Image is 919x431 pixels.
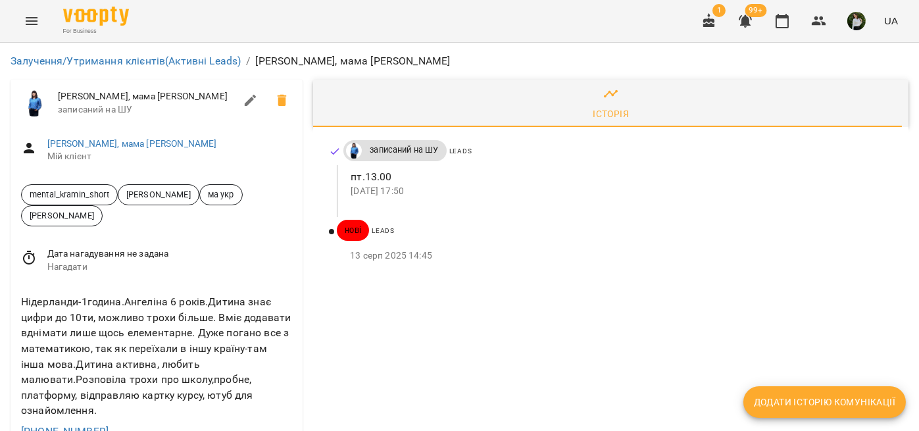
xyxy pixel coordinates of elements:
span: Мій клієнт [47,150,293,163]
span: Leads [372,227,395,234]
span: Нагадати [47,261,293,274]
span: Leads [449,147,472,155]
p: пт.13.00 [351,169,887,185]
span: 1 [712,4,726,17]
div: Нідерланди-1година.Ангеліна 6 років.Дитина знає цифри до 10ти, можливо трохи більше. Вміє додават... [18,292,295,421]
img: Дащенко Аня [346,143,362,159]
span: нові [337,224,369,236]
img: Voopty Logo [63,7,129,26]
p: 13 серп 2025 14:45 [350,249,887,263]
img: Дащенко Аня [21,90,47,116]
span: [PERSON_NAME] [118,188,199,201]
button: UA [879,9,903,33]
span: ма укр [200,188,242,201]
span: Додати історію комунікації [754,394,895,410]
span: Дата нагадування не задана [47,247,293,261]
span: mental_kramin_short [22,188,117,201]
span: [PERSON_NAME], мама [PERSON_NAME] [58,90,235,103]
nav: breadcrumb [11,53,908,69]
span: [PERSON_NAME] [22,209,102,222]
a: Дащенко Аня [343,143,362,159]
span: 99+ [745,4,767,17]
p: [PERSON_NAME], мама [PERSON_NAME] [256,53,451,69]
img: 6b662c501955233907b073253d93c30f.jpg [847,12,866,30]
span: For Business [63,27,129,36]
a: [PERSON_NAME], мама [PERSON_NAME] [47,138,217,149]
span: записаний на ШУ [362,144,446,156]
li: / [246,53,250,69]
a: Залучення/Утримання клієнтів(Активні Leads) [11,55,241,67]
div: Історія [593,106,629,122]
button: Додати історію комунікації [743,386,906,418]
span: UA [884,14,898,28]
button: Menu [16,5,47,37]
p: [DATE] 17:50 [351,185,887,198]
span: записаний на ШУ [58,103,235,116]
